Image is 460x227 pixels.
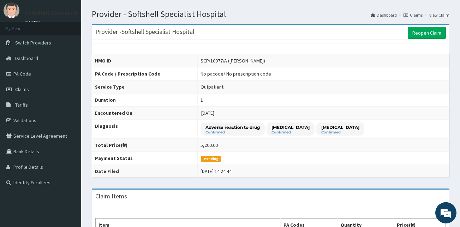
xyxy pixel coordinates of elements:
small: Confirmed [205,131,260,134]
p: Adverse reaction to drug [205,124,260,130]
th: Encountered On [92,107,198,120]
a: Claims [404,12,423,18]
small: Confirmed [321,131,359,134]
div: Outpatient [201,83,223,90]
span: Switch Providers [15,40,51,46]
a: View Claim [429,12,449,18]
th: Duration [92,94,198,107]
span: Claims [15,86,29,92]
div: 5,200.00 [201,142,218,149]
a: Dashboard [371,12,397,18]
th: Total Price(₦) [92,139,198,152]
th: Payment Status [92,152,198,165]
th: PA Code / Prescription Code [92,67,198,80]
p: [MEDICAL_DATA] [271,124,310,130]
span: Dashboard [15,55,38,61]
div: SCP/10077/A ([PERSON_NAME]) [201,57,265,64]
th: Diagnosis [92,120,198,139]
div: No pacode / No prescription code [201,70,271,77]
th: Service Type [92,80,198,94]
h3: Claim Items [95,193,127,199]
div: 1 [201,96,203,103]
small: Confirmed [271,131,310,134]
img: User Image [4,2,19,18]
h1: Provider - Softshell Specialist Hospital [92,10,449,19]
span: Pending [201,156,221,162]
span: Tariffs [15,102,28,108]
p: Softshell Specialist Hospital [25,10,103,16]
p: [MEDICAL_DATA] [321,124,359,130]
th: HMO ID [92,54,198,67]
div: [DATE] 14:24:44 [201,168,232,175]
a: Reopen Claim [408,27,446,39]
a: Online [25,20,42,25]
h3: Provider - Softshell Specialist Hospital [95,29,194,35]
th: Date Filed [92,165,198,178]
span: [DATE] [201,110,214,116]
